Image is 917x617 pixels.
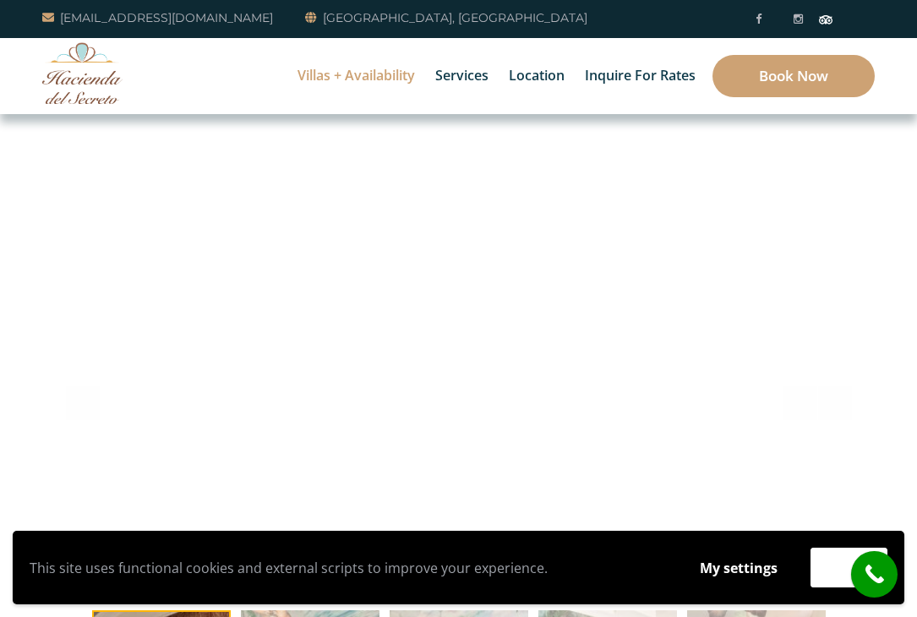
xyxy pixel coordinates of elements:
a: [GEOGRAPHIC_DATA], [GEOGRAPHIC_DATA] [305,8,587,28]
button: My settings [684,549,794,587]
a: Inquire for Rates [576,38,704,114]
p: This site uses functional cookies and external scripts to improve your experience. [30,555,667,581]
a: Book Now [712,55,875,97]
a: Villas + Availability [289,38,423,114]
a: Services [427,38,497,114]
img: Tripadvisor_logomark.svg [819,15,832,24]
a: [EMAIL_ADDRESS][DOMAIN_NAME] [42,8,273,28]
i: call [855,555,893,593]
a: Location [500,38,573,114]
img: Awesome Logo [42,42,123,104]
button: Accept [811,548,887,587]
a: call [851,551,898,598]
